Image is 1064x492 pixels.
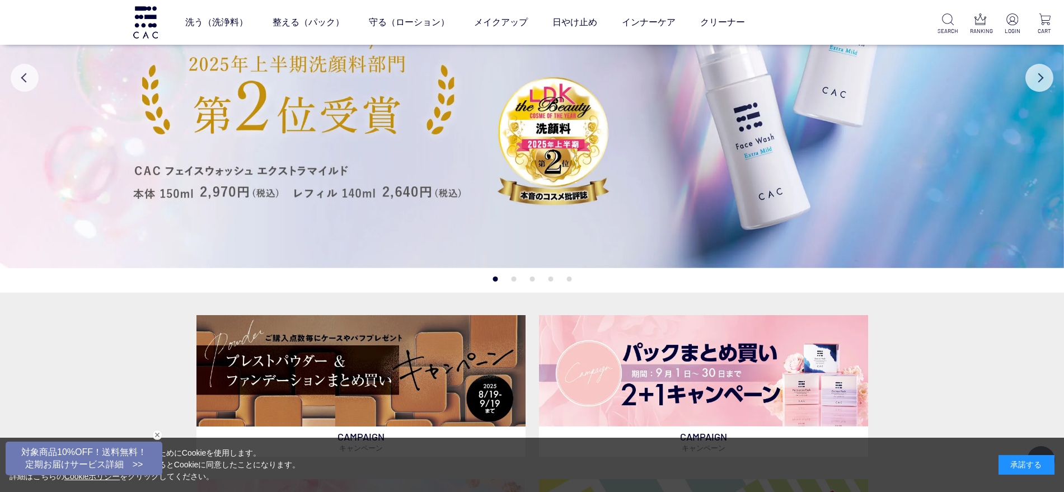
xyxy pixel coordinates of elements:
img: ベースメイクキャンペーン [196,315,526,427]
p: SEARCH [938,27,958,35]
a: インナーケア [622,7,676,38]
a: メイクアップ [474,7,528,38]
button: 1 of 5 [493,277,498,282]
a: 洗う（洗浄料） [185,7,248,38]
a: クリーナー [700,7,745,38]
a: SEARCH [938,13,958,35]
a: LOGIN [1002,13,1023,35]
img: パックキャンペーン2+1 [539,315,868,427]
button: Previous [11,64,39,92]
button: 5 of 5 [566,277,571,282]
a: 整える（パック） [273,7,344,38]
a: RANKING [970,13,991,35]
p: CAMPAIGN [196,427,526,457]
button: 4 of 5 [548,277,553,282]
a: 守る（ローション） [369,7,449,38]
p: RANKING [970,27,991,35]
button: 3 of 5 [529,277,535,282]
a: ベースメイクキャンペーン ベースメイクキャンペーン CAMPAIGNキャンペーン [196,315,526,457]
a: CART [1034,13,1055,35]
button: Next [1025,64,1053,92]
img: logo [132,6,160,38]
div: 承諾する [999,455,1054,475]
p: CAMPAIGN [539,427,868,457]
a: 日やけ止め [552,7,597,38]
button: 2 of 5 [511,277,516,282]
p: CART [1034,27,1055,35]
a: パックキャンペーン2+1 パックキャンペーン2+1 CAMPAIGNキャンペーン [539,315,868,457]
p: LOGIN [1002,27,1023,35]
